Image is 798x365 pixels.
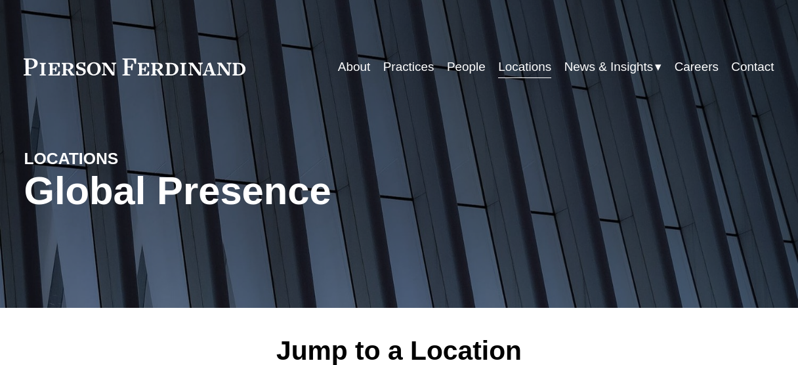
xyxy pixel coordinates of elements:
a: Contact [731,55,774,80]
a: Careers [675,55,719,80]
a: folder dropdown [564,55,662,80]
a: Practices [383,55,434,80]
a: Locations [498,55,551,80]
span: News & Insights [564,56,654,78]
h4: LOCATIONS [24,148,211,169]
a: About [338,55,370,80]
h1: Global Presence [24,169,524,213]
a: People [447,55,486,80]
